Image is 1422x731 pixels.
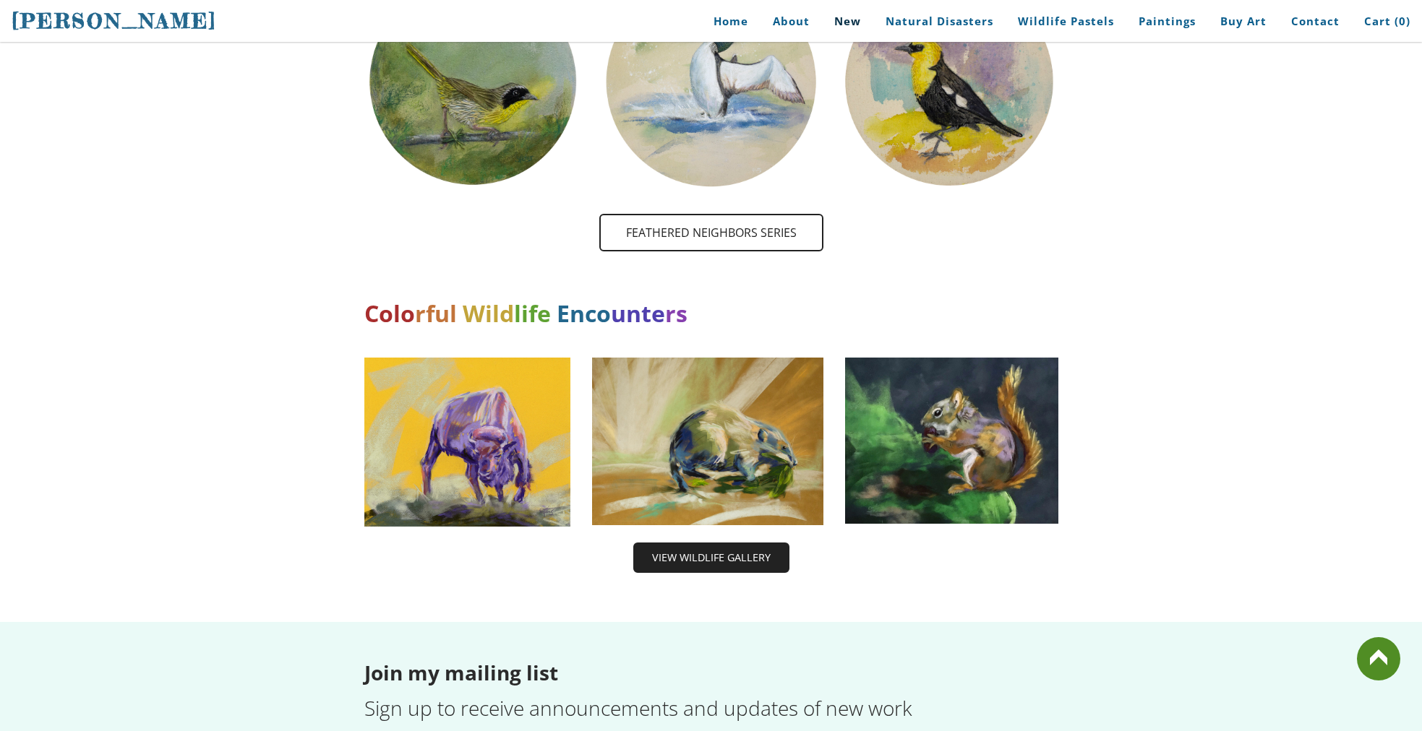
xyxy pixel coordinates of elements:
a: [PERSON_NAME] [12,7,217,35]
a: About [762,5,821,38]
span: 0 [1399,14,1406,28]
img: Picture [845,358,1058,524]
span: View wildlife Gallery [635,544,788,571]
a: Paintings [1128,5,1207,38]
img: Picture [592,358,823,526]
img: Picture [364,358,570,527]
a: Wildlife Pastels [1007,5,1125,38]
a: Cart (0) [1353,5,1410,38]
a: Natural Disasters [875,5,1004,38]
h2: Sign up to receive announcements and updates of new work [364,698,1058,718]
font: rs [665,298,688,329]
a: New [823,5,872,38]
a: Buy Art [1209,5,1277,38]
font: rful [415,298,457,329]
font: Colo [364,298,415,329]
font: unte [611,298,665,329]
font: life [514,298,551,329]
a: Contact [1280,5,1350,38]
font: Enco [557,298,611,329]
a: Home [692,5,759,38]
a: View wildlife Gallery [633,542,789,573]
span: Feathered Neighbors Series [601,215,822,250]
strong: Join my mailing list [364,659,558,686]
span: [PERSON_NAME] [12,9,217,33]
a: Feathered Neighbors Series [599,214,823,251]
font: Wild [463,298,514,329]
